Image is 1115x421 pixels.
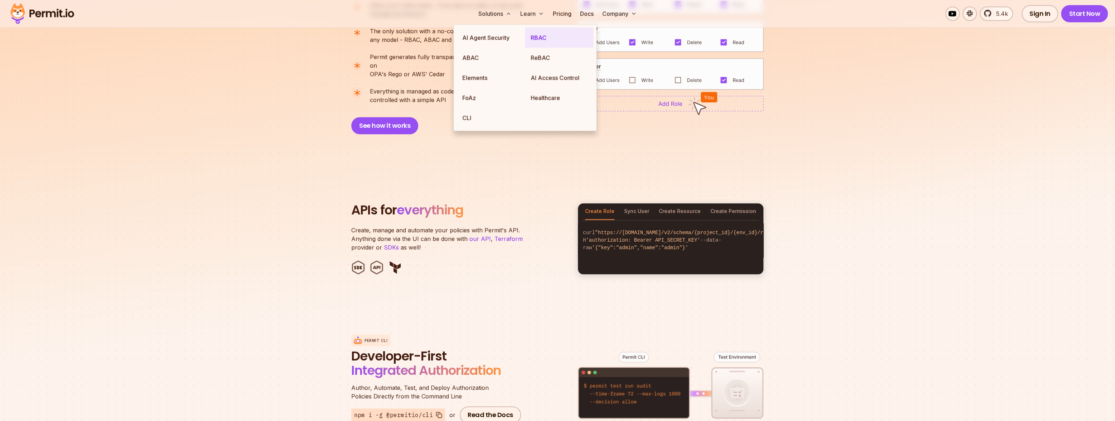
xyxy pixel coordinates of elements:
a: FoAz [457,88,525,108]
span: Integrated Authorization [351,361,501,379]
span: Permit generates fully transparent policy as code based on [370,53,530,70]
span: The only solution with a no-code policy editor. Supports [370,27,523,35]
button: Company [599,6,639,21]
button: Create Resource [659,203,701,220]
button: Solutions [475,6,514,21]
a: Pricing [550,6,574,21]
a: Terraform [494,235,523,242]
span: 5.4k [992,9,1008,18]
button: Create Permission [710,203,756,220]
span: 'authorization: Bearer API_SECRET_KEY' [586,237,700,243]
button: Learn [517,6,547,21]
code: curl -H --data-raw [578,223,763,257]
span: everything [397,201,463,219]
p: Create, manage and automate your policies with Permit's API. Anything done via the UI can be done... [351,226,530,252]
div: or [449,411,455,419]
button: Create Role [585,203,614,220]
span: Developer-First [351,349,523,363]
a: Healthcare [525,88,593,108]
a: CLI [457,108,525,128]
a: ReBAC [525,48,593,68]
a: AI Agent Security [457,28,525,48]
p: Permit CLI [365,338,387,343]
p: OPA's Rego or AWS' Cedar [370,53,530,78]
a: SDKs [384,244,399,251]
span: '{"key":"admin","name":"admin"}' [592,245,688,251]
a: Elements [457,68,525,88]
button: See how it works [351,117,418,134]
p: Policies Directly from the Command Line [351,383,523,401]
a: Start Now [1061,5,1108,22]
span: "https://[DOMAIN_NAME]/v2/schema/{project_id}/{env_id}/roles" [595,230,778,236]
span: Everything is managed as code in Git and [370,87,481,96]
a: ABAC [457,48,525,68]
a: our API [469,235,491,242]
span: Author, Automate, Test, and Deploy Authorization [351,383,523,392]
img: Permit logo [7,1,77,26]
h2: APIs for [351,203,569,217]
span: npm i -g @permitio/cli [354,411,433,419]
a: RBAC [525,28,593,48]
p: controlled with a simple API [370,87,481,104]
button: Sync User [624,203,649,220]
a: AI Access Control [525,68,593,88]
a: Sign In [1022,5,1058,22]
a: Docs [577,6,596,21]
p: any model - RBAC, ABAC and ReBAC. [370,27,523,44]
a: 5.4k [980,6,1013,21]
